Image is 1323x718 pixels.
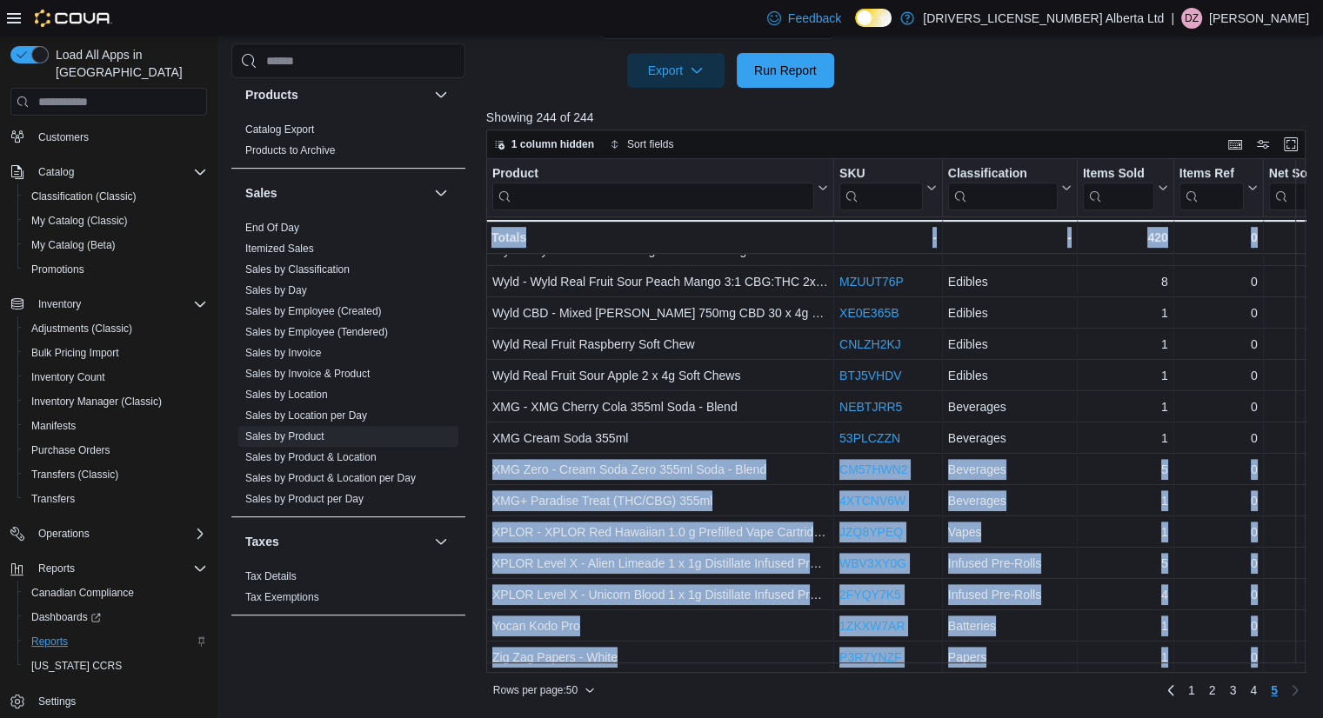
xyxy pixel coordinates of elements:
div: 0 [1179,490,1257,511]
span: Bulk Pricing Import [31,346,119,360]
button: Page 5 of 5 [1264,676,1285,704]
a: Catalog Export [245,123,314,136]
div: 1 [1083,365,1168,386]
a: Dashboards [17,605,214,629]
div: Papers [948,647,1072,668]
span: End Of Day [245,221,299,235]
span: My Catalog (Classic) [24,210,207,231]
div: 5 [1083,553,1168,574]
span: Inventory Count [31,370,105,384]
button: Inventory Manager (Classic) [17,389,214,414]
div: 1 [1083,334,1168,355]
button: Products [431,84,451,105]
div: Beverages [948,459,1072,480]
a: Tax Details [245,570,297,582]
span: Canadian Compliance [24,582,207,603]
a: Purchase Orders [24,440,117,461]
a: Settings [31,691,83,712]
div: 0 [1179,615,1257,636]
span: Classification (Classic) [31,189,137,203]
span: Dark Mode [855,27,856,28]
div: XMG+ Paradise Treat (THC/CBG) 355ml [492,490,828,511]
button: Taxes [245,533,427,550]
button: Purchase Orders [17,438,214,462]
a: Transfers (Classic) [24,464,125,485]
a: Classification (Classic) [24,186,144,207]
a: WBV3XY0G [839,556,906,570]
span: Sales by Product [245,429,324,443]
h3: Sales [245,184,277,202]
a: Sales by Day [245,284,307,296]
div: 0 [1179,334,1257,355]
span: Sales by Invoice [245,346,321,360]
span: Inventory Manager (Classic) [31,395,162,409]
button: Sales [431,183,451,203]
div: Classification [948,166,1058,210]
div: Product [492,166,814,183]
div: Edibles [948,302,1072,323]
a: Feedback [760,1,848,36]
span: Promotions [31,263,84,276]
button: My Catalog (Beta) [17,233,214,257]
div: Products [231,119,465,168]
a: Sales by Employee (Tendered) [245,326,388,338]
a: Inventory Manager (Classic) [24,391,169,412]
button: Classification [948,166,1072,210]
button: Classification (Classic) [17,184,214,209]
span: Sales by Product & Location per Day [245,471,416,485]
button: Enter fullscreen [1280,134,1301,155]
a: Sales by Employee (Created) [245,305,382,317]
span: Sales by Product per Day [245,492,364,506]
h3: Products [245,86,298,103]
button: Taxes [431,531,451,552]
div: 1 [1083,490,1168,511]
span: Export [638,53,714,88]
button: Transfers (Classic) [17,462,214,487]
div: SKU URL [839,166,923,210]
div: Items Sold [1083,166,1154,210]
a: Sales by Location per Day [245,409,367,422]
a: Sales by Location [245,389,328,401]
span: Rows per page : 50 [493,683,578,697]
div: 8 [1083,271,1168,292]
span: My Catalog (Beta) [31,238,116,252]
span: 1 [1188,681,1195,699]
div: XPLOR - XPLOR Red Hawaiian 1.0 g Prefilled Vape Cartridge - Hybrid [492,522,828,542]
div: 0 [1179,271,1257,292]
span: Products to Archive [245,143,335,157]
div: 1 [1083,647,1168,668]
div: Edibles [948,334,1072,355]
div: XMG Zero - Cream Soda Zero 355ml Soda - Blend [492,459,828,480]
div: 0 [1179,302,1257,323]
a: 2FYQY7K5 [839,588,901,602]
span: Adjustments (Classic) [24,318,207,339]
button: Catalog [31,162,81,183]
span: 4 [1250,681,1257,699]
span: Adjustments (Classic) [31,322,132,336]
span: DZ [1185,8,1199,29]
span: Tax Exemptions [245,590,319,604]
button: Inventory Count [17,365,214,389]
a: Sales by Product & Location per Day [245,472,416,484]
span: Dashboards [31,610,101,624]
a: Sales by Product per Day [245,493,364,505]
button: Adjustments (Classic) [17,316,214,341]
span: Load All Apps in [GEOGRAPHIC_DATA] [49,46,207,81]
span: Catalog Export [245,123,314,136]
span: Sales by Employee (Tendered) [245,325,388,339]
a: Canadian Compliance [24,582,141,603]
button: Reports [3,556,214,581]
div: Product [492,166,814,210]
span: Run Report [754,62,817,79]
p: [DRIVERS_LICENSE_NUMBER] Alberta Ltd [923,8,1164,29]
a: Sales by Invoice [245,347,321,359]
a: Sales by Classification [245,263,350,276]
span: Transfers [24,489,207,509]
div: Yocan Kodo Pro [492,615,828,636]
button: Export [627,53,725,88]
div: Beverages [948,428,1072,449]
div: Zig Zag Papers - White [492,647,828,668]
span: Bulk Pricing Import [24,342,207,363]
span: Sales by Day [245,283,307,297]
button: Operations [31,523,97,544]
